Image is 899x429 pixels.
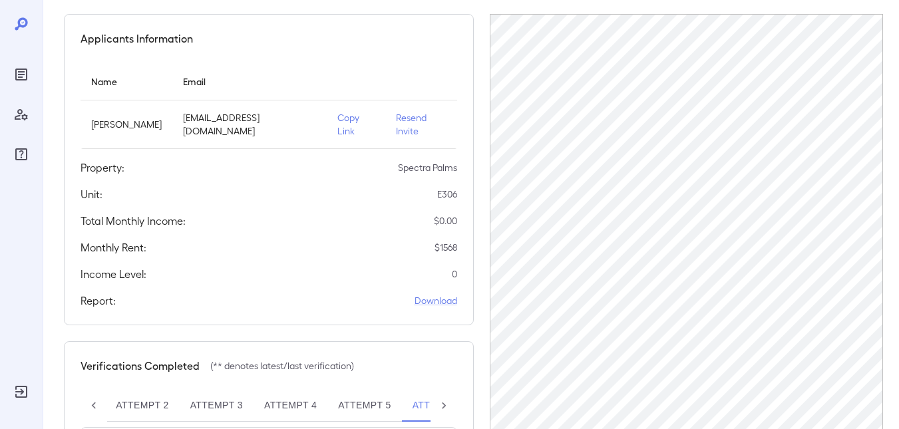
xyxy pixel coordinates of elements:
h5: Monthly Rent: [81,239,146,255]
button: Attempt 2 [105,390,179,422]
h5: Income Level: [81,266,146,282]
h5: Total Monthly Income: [81,213,186,229]
p: Resend Invite [396,111,446,138]
h5: Property: [81,160,124,176]
h5: Report: [81,293,116,309]
button: Attempt 5 [327,390,401,422]
p: (** denotes latest/last verification) [210,359,354,372]
table: simple table [81,63,457,149]
p: 0 [452,267,457,281]
p: E306 [437,188,457,201]
p: $ 0.00 [434,214,457,227]
p: [EMAIL_ADDRESS][DOMAIN_NAME] [183,111,316,138]
p: $ 1568 [435,241,457,254]
h5: Unit: [81,186,102,202]
div: Reports [11,64,32,85]
p: Copy Link [337,111,375,138]
p: [PERSON_NAME] [91,118,162,131]
th: Email [172,63,327,100]
th: Name [81,63,172,100]
h5: Verifications Completed [81,358,200,374]
div: Manage Users [11,104,32,125]
a: Download [415,294,457,307]
div: FAQ [11,144,32,165]
button: Attempt 3 [180,390,254,422]
h5: Applicants Information [81,31,193,47]
div: Log Out [11,381,32,402]
button: Attempt 4 [254,390,327,422]
p: Spectra Palms [398,161,457,174]
button: Attempt 6** [402,390,484,422]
